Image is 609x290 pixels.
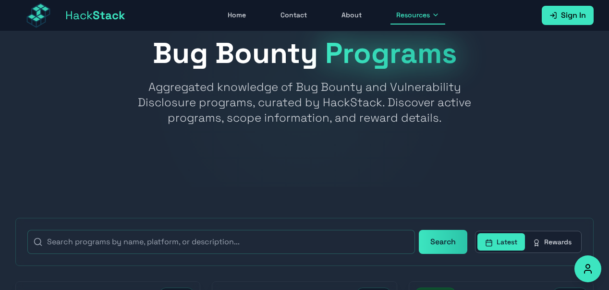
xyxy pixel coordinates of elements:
input: Search programs by name, platform, or description... [27,230,415,254]
span: Hack [65,8,125,23]
span: Programs [325,35,457,72]
button: Accessibility Options [574,255,601,282]
a: Sign In [542,6,594,25]
button: Latest [477,233,525,251]
span: Sign In [561,10,586,21]
button: Search [419,230,467,254]
a: Home [222,6,252,25]
span: Stack [93,8,125,23]
button: Rewards [525,233,579,251]
h1: Bug Bounty [15,39,594,68]
a: Contact [275,6,313,25]
span: Resources [396,10,430,20]
button: Resources [390,6,445,25]
a: About [336,6,367,25]
p: Aggregated knowledge of Bug Bounty and Vulnerability Disclosure programs, curated by HackStack. D... [120,79,489,126]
